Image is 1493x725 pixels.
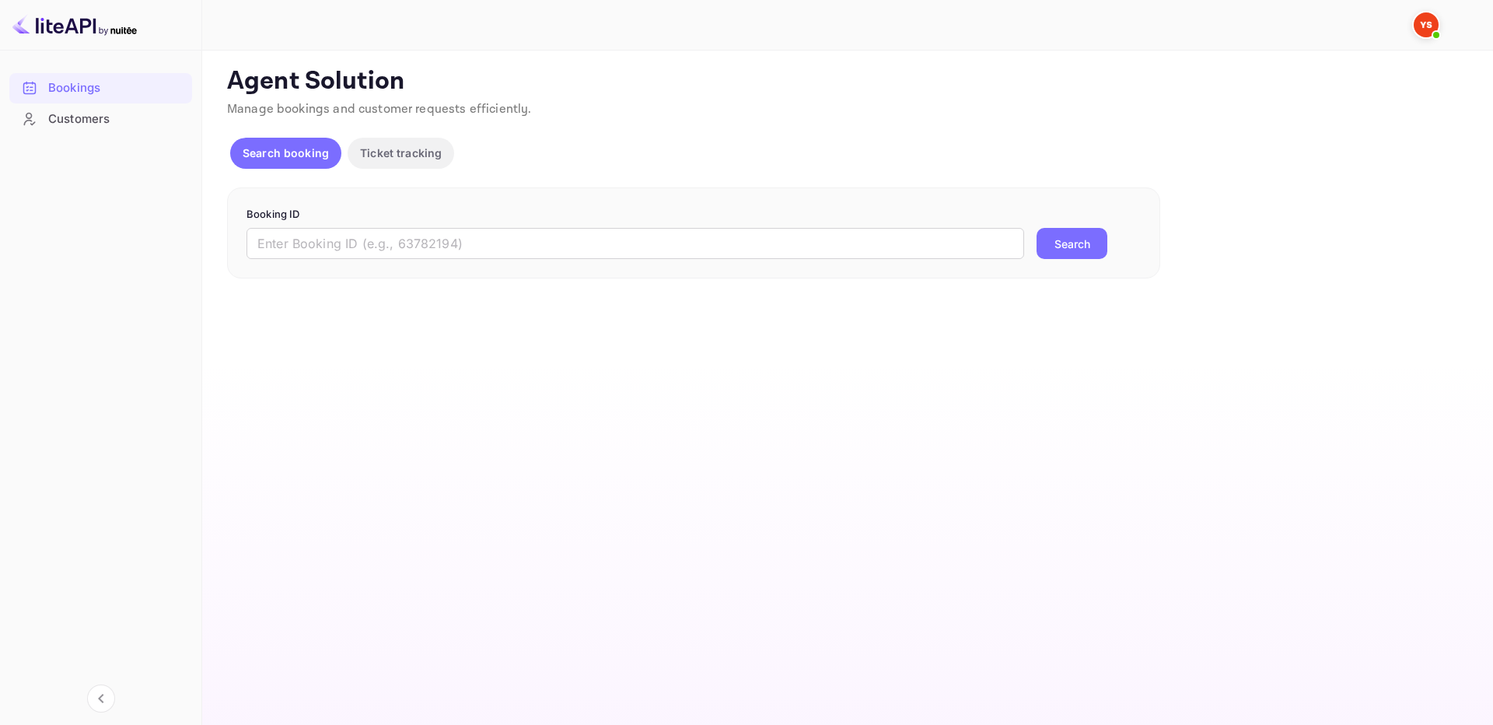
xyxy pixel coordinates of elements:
p: Agent Solution [227,66,1465,97]
button: Search [1037,228,1107,259]
div: Customers [9,104,192,135]
div: Bookings [9,73,192,103]
div: Bookings [48,79,184,97]
img: Yandex Support [1414,12,1439,37]
input: Enter Booking ID (e.g., 63782194) [247,228,1024,259]
img: LiteAPI logo [12,12,137,37]
span: Manage bookings and customer requests efficiently. [227,101,532,117]
p: Booking ID [247,207,1141,222]
div: Customers [48,110,184,128]
a: Bookings [9,73,192,102]
a: Customers [9,104,192,133]
p: Ticket tracking [360,145,442,161]
p: Search booking [243,145,329,161]
button: Collapse navigation [87,685,115,713]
